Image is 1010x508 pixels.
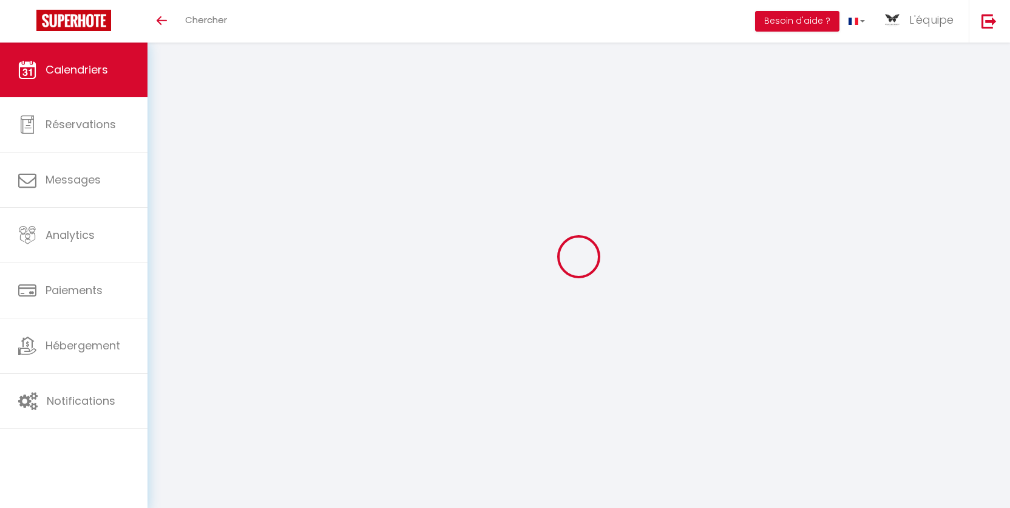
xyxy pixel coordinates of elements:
[909,12,954,27] span: L'équipe
[36,10,111,31] img: Super Booking
[46,338,120,353] span: Hébergement
[46,283,103,298] span: Paiements
[981,13,997,29] img: logout
[46,172,101,187] span: Messages
[46,117,116,132] span: Réservations
[185,13,227,26] span: Chercher
[46,227,95,242] span: Analytics
[47,393,115,408] span: Notifications
[46,62,108,77] span: Calendriers
[883,11,901,29] img: ...
[755,11,839,32] button: Besoin d'aide ?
